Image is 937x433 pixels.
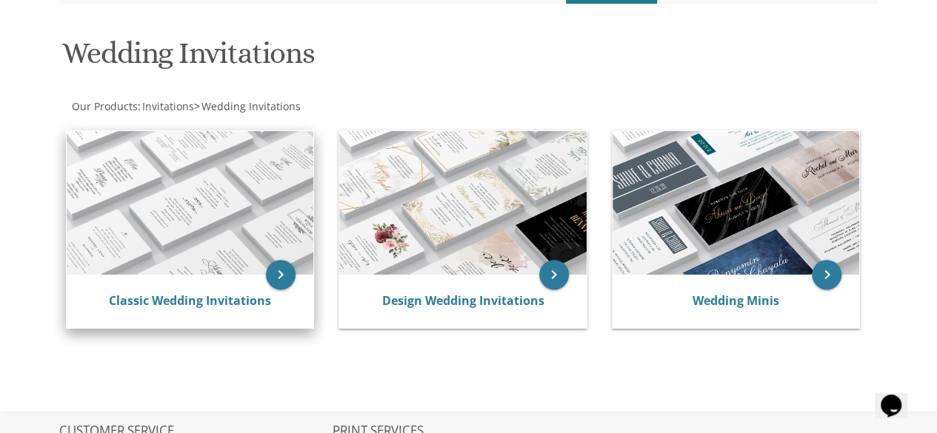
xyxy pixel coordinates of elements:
[70,99,138,113] a: Our Products
[200,99,301,113] a: Wedding Invitations
[67,131,314,275] img: Classic Wedding Invitations
[141,99,194,113] a: Invitations
[613,131,860,275] img: Wedding Minis
[382,292,544,309] a: Design Wedding Invitations
[693,292,779,309] a: Wedding Minis
[109,292,271,309] a: Classic Wedding Invitations
[201,99,301,113] span: Wedding Invitations
[875,374,922,418] iframe: chat widget
[339,131,587,275] img: Design Wedding Invitations
[194,99,301,113] span: >
[62,37,597,81] h1: Wedding Invitations
[539,260,569,289] a: keyboard_arrow_right
[812,260,841,289] a: keyboard_arrow_right
[142,99,194,113] span: Invitations
[266,260,296,289] a: keyboard_arrow_right
[59,99,469,114] div: :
